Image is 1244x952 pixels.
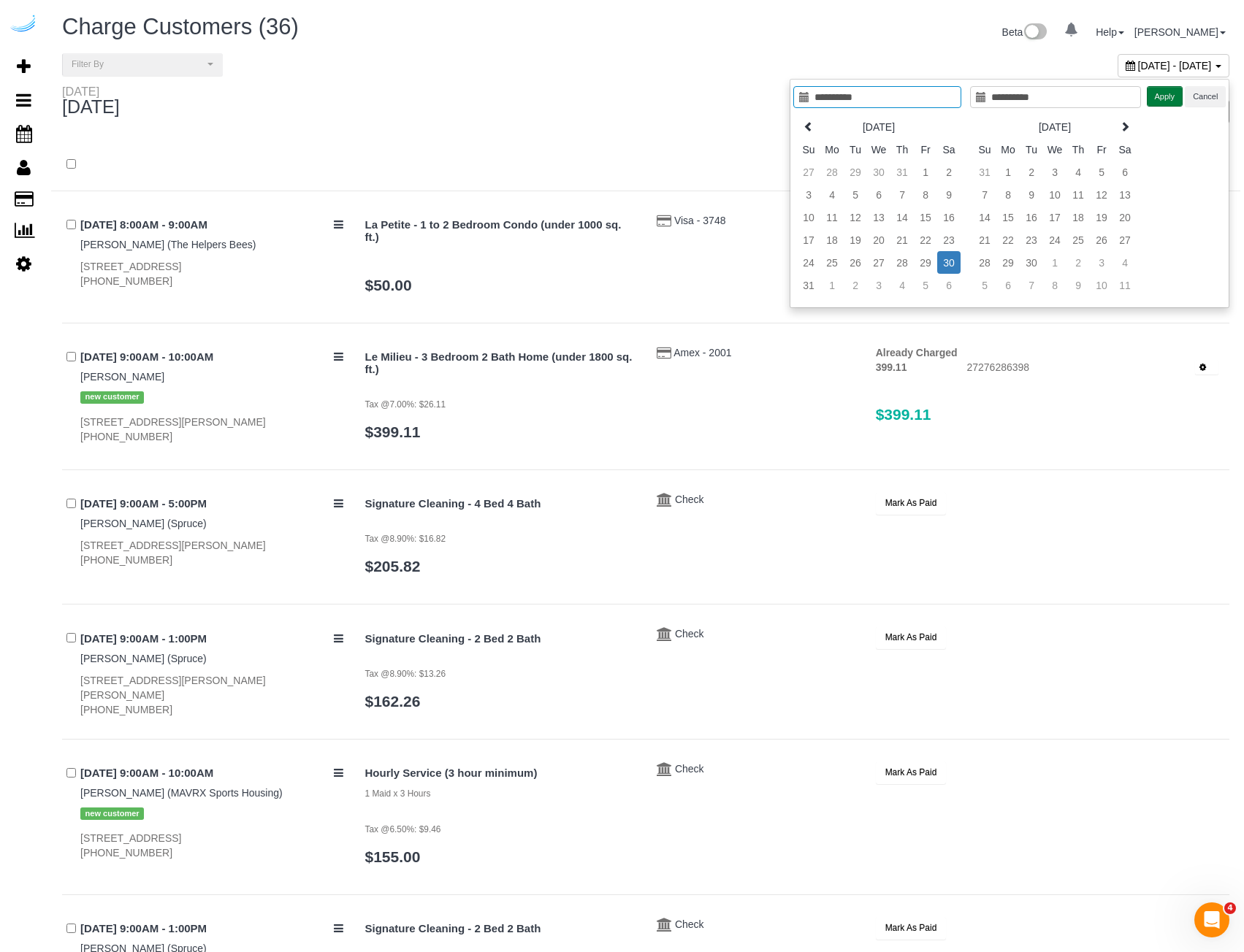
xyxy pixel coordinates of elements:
td: 6 [867,183,890,206]
span: Check [675,494,704,505]
th: Mo [820,138,844,161]
th: Su [797,138,820,161]
th: We [867,138,890,161]
a: $399.11 [365,423,421,440]
td: 23 [937,229,961,251]
h4: Hourly Service (3 hour minimum) [365,767,636,780]
small: Tax @7.00%: $26.11 [365,399,446,410]
td: 6 [996,274,1020,296]
td: 9 [1020,183,1043,206]
td: 29 [844,161,867,183]
a: Visa - 3748 [674,215,726,226]
td: 22 [914,229,937,251]
th: Mo [996,138,1020,161]
td: 9 [1066,274,1090,296]
th: We [1043,138,1066,161]
td: 28 [820,161,844,183]
span: new customer [80,807,144,819]
td: 14 [973,206,996,229]
small: 1 Maid x 3 Hours [365,788,431,799]
td: 15 [996,206,1020,229]
td: 23 [1020,229,1043,251]
a: Amex - 2001 [673,347,731,358]
span: 4 [1224,902,1236,914]
img: New interface [1023,23,1047,42]
div: Tags [80,800,343,823]
div: [STREET_ADDRESS] [PHONE_NUMBER] [80,831,343,860]
h4: Signature Cleaning - 4 Bed 4 Bath [365,498,636,510]
span: Filter By [72,58,204,71]
th: Sa [1113,138,1137,161]
div: Tags [80,384,343,407]
a: Beta [1002,26,1048,38]
td: 9 [937,183,961,206]
td: 5 [844,183,867,206]
td: 2 [844,274,867,296]
iframe: Intercom live chat [1194,902,1229,937]
td: 27 [797,161,820,183]
td: 3 [867,274,890,296]
a: [PERSON_NAME] [1134,26,1226,38]
th: Tu [844,138,867,161]
td: 21 [973,229,996,251]
td: 22 [996,229,1020,251]
td: 12 [844,206,867,229]
a: Help [1096,26,1124,38]
button: Mark As Paid [876,626,947,649]
a: [PERSON_NAME] (Spruce) [80,518,207,529]
td: 1 [820,274,844,296]
a: $205.82 [365,558,421,575]
td: 5 [1090,161,1113,183]
td: 20 [1113,206,1137,229]
td: 3 [797,183,820,206]
td: 8 [1043,274,1066,296]
td: 12 [1090,183,1113,206]
a: [PERSON_NAME] (The Helpers Bees) [80,239,256,250]
button: Filter By [62,53,223,76]
div: [STREET_ADDRESS][PERSON_NAME][PERSON_NAME] [PHONE_NUMBER] [80,673,343,717]
td: 14 [890,206,914,229]
button: Apply [1147,86,1183,107]
td: 1 [1043,251,1066,274]
a: Check [675,763,704,775]
td: 18 [1066,206,1090,229]
td: 3 [1043,161,1066,183]
th: [DATE] [820,115,937,138]
h4: Signature Cleaning - 2 Bed 2 Bath [365,923,636,935]
td: 4 [1066,161,1090,183]
div: [DATE] [62,85,134,118]
th: Th [1066,138,1090,161]
th: [DATE] [996,115,1113,138]
img: Automaid Logo [9,15,38,35]
td: 3 [1090,251,1113,274]
strong: Already Charged [876,347,958,358]
td: 31 [797,274,820,296]
span: new customer [80,391,144,403]
span: Check [675,628,704,640]
td: 11 [820,206,844,229]
th: Sa [937,138,961,161]
h4: [DATE] 9:00AM - 1:00PM [80,633,343,645]
td: 1 [914,161,937,183]
td: 17 [797,229,820,251]
h4: Le Milieu - 3 Bedroom 2 Bath Home (under 1800 sq. ft.) [365,351,636,375]
a: Check [675,918,704,930]
td: 19 [844,229,867,251]
td: 2 [937,161,961,183]
td: 11 [1066,183,1090,206]
small: Tax @8.90%: $13.26 [365,669,446,679]
td: 29 [914,251,937,274]
td: 1 [996,161,1020,183]
td: 30 [867,161,890,183]
div: [DATE] [62,85,120,97]
td: 8 [996,183,1020,206]
td: 4 [1113,251,1137,274]
td: 16 [937,206,961,229]
td: 27 [1113,229,1137,251]
strong: 399.11 [876,361,907,373]
small: Tax @8.90%: $16.82 [365,534,446,544]
div: [STREET_ADDRESS][PERSON_NAME] [PHONE_NUMBER] [80,415,343,444]
a: $155.00 [365,848,421,865]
